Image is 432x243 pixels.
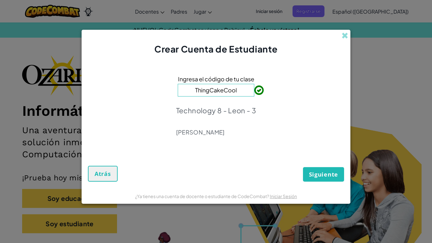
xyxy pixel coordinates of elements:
p: Technology 8 - Leon - 3 [176,106,256,115]
span: ¿Ya tienes una cuenta de docente o estudiante de CodeCombat? [135,193,270,199]
span: Atrás [95,170,111,178]
button: Atrás [88,166,118,182]
button: Siguiente [303,167,344,182]
span: Ingresa el código de tu clase [178,74,254,84]
span: Crear Cuenta de Estudiante [154,43,278,54]
p: [PERSON_NAME] [176,128,256,136]
a: Iniciar Sesión [270,193,297,199]
span: Siguiente [309,171,338,178]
